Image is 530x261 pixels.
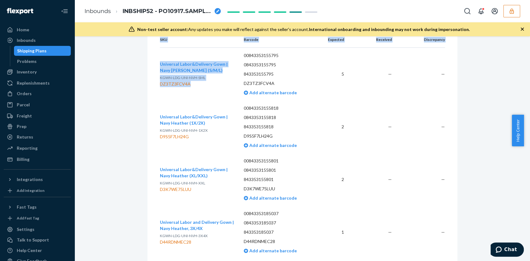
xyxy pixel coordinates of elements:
div: Help Center [17,247,42,254]
span: — [388,177,392,182]
a: Orders [4,89,71,99]
a: Add alternate barcode [244,195,297,201]
button: Open account menu [488,5,501,17]
div: Talk to Support [17,237,49,243]
div: Home [17,27,29,33]
p: 00843353185037 [244,210,313,217]
span: Universal Labor and Delivery Gown | Navy Heather, 3X/4X [160,219,234,231]
button: Help Center [512,115,524,146]
td: 1 [318,206,349,259]
p: 843353155801 [244,176,313,183]
span: KGWN-LDG-UNI-NVH-3X4X [160,233,208,238]
a: Shipping Plans [14,46,71,56]
a: Add alternate barcode [244,143,297,148]
span: Non-test seller account: [137,27,188,32]
th: Expected [318,32,349,48]
div: Parcel [17,102,30,108]
p: 843353155818 [244,124,313,130]
a: Replenishments [4,78,71,88]
p: 0843353155795 [244,62,313,68]
p: 00843353155795 [244,52,313,59]
img: Flexport logo [7,8,33,14]
button: Fast Tags [4,202,71,212]
span: — [441,229,445,235]
span: Add alternate barcode [248,248,297,253]
span: Add alternate barcode [248,143,297,148]
p: D3K7WE75LUU [244,186,313,192]
span: Universal Labor&Delivery Gown | Navy Heather (1X/2X) [160,114,228,126]
span: Universal Labor&Delivery Gown | Navy Heather (XL/XXL) [160,167,228,178]
div: Reporting [17,145,38,151]
td: 2 [318,153,349,206]
div: DZ3TZ3FCV4A [160,81,234,87]
p: 843353155795 [244,71,313,77]
div: Integrations [17,176,43,183]
span: INBSHIP52 - PO10917.SAMPLES (DHL 4902323182) [123,7,212,15]
div: Settings [17,226,34,232]
div: Prep [17,123,26,130]
div: Any updates you make will reflect against the seller's account. [137,26,470,33]
p: 0843353185037 [244,220,313,226]
a: Help Center [4,246,71,255]
div: Add Fast Tag [17,215,39,221]
a: Add Integration [4,187,71,194]
div: Add Integration [17,188,44,193]
th: Barcode [239,32,318,48]
td: 2 [318,100,349,153]
p: 00843353155801 [244,158,313,164]
a: Add Fast Tag [4,215,71,222]
div: Billing [17,156,29,162]
a: Inbounds [84,8,111,15]
span: KGWN-LDG-UNI-NVH-1X2X [160,128,208,133]
div: Inbounds [17,37,36,43]
a: Parcel [4,100,71,110]
button: Open notifications [475,5,487,17]
a: Add alternate barcode [244,90,297,95]
span: — [441,71,445,77]
a: Inbounds [4,35,71,45]
a: Home [4,25,71,35]
div: Problems [17,58,37,64]
button: Talk to Support [4,235,71,245]
a: Freight [4,111,71,121]
button: Universal Labor&Delivery Gown | Navy [PERSON_NAME] (S/M/L) [160,61,234,73]
span: — [388,124,392,129]
div: Freight [17,113,32,119]
span: Add alternate barcode [248,195,297,201]
ol: breadcrumbs [79,2,226,20]
div: D44RDNMEC28 [160,239,234,245]
div: Shipping Plans [17,48,47,54]
a: Problems [14,56,71,66]
p: 0843353155801 [244,167,313,173]
span: — [388,71,392,77]
div: Inventory [17,69,37,75]
th: Received [349,32,397,48]
button: Open Search Box [461,5,473,17]
span: KGWN-LDG-UNI-NVH-XXL [160,181,205,185]
a: Billing [4,154,71,164]
a: Returns [4,132,71,142]
p: D44RDNMEC28 [244,238,313,245]
p: 843353185037 [244,229,313,235]
span: — [441,177,445,182]
button: Universal Labor and Delivery Gown | Navy Heather, 3X/4X [160,219,234,232]
div: D9S5F7LH24G [160,134,234,140]
div: D3K7WE75LUU [160,186,234,192]
button: Close Navigation [58,5,71,17]
span: Universal Labor&Delivery Gown | Navy [PERSON_NAME] (S/M/L) [160,61,228,73]
div: Returns [17,134,33,140]
td: 5 [318,48,349,101]
a: Add alternate barcode [244,248,297,253]
p: 0843353155818 [244,114,313,121]
span: Add alternate barcode [248,90,297,95]
a: Prep [4,122,71,131]
p: 00843353155818 [244,105,313,111]
p: DZ3TZ3FCV4A [244,80,313,86]
th: Discrepancy [397,32,445,48]
span: KGWN-LDG-UNI-NVH-SML [160,75,206,80]
span: — [441,124,445,129]
iframe: Opens a widget where you can chat to one of our agents [491,242,524,258]
span: International onboarding and inbounding may not work during impersonation. [309,27,470,32]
